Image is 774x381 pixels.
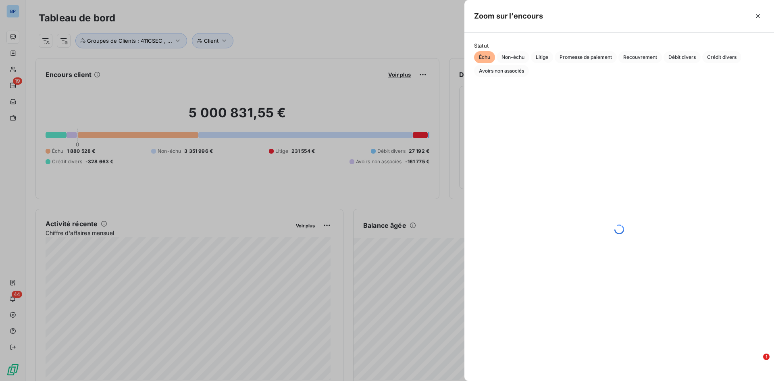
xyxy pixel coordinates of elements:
[555,51,617,63] button: Promesse de paiement
[664,51,701,63] button: Débit divers
[618,51,662,63] button: Recouvrement
[474,42,764,49] span: Statut
[531,51,553,63] button: Litige
[763,354,770,360] span: 1
[474,65,529,77] button: Avoirs non associés
[497,51,529,63] button: Non-échu
[474,51,495,63] button: Échu
[474,10,543,22] h5: Zoom sur l’encours
[747,354,766,373] iframe: Intercom live chat
[702,51,741,63] button: Crédit divers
